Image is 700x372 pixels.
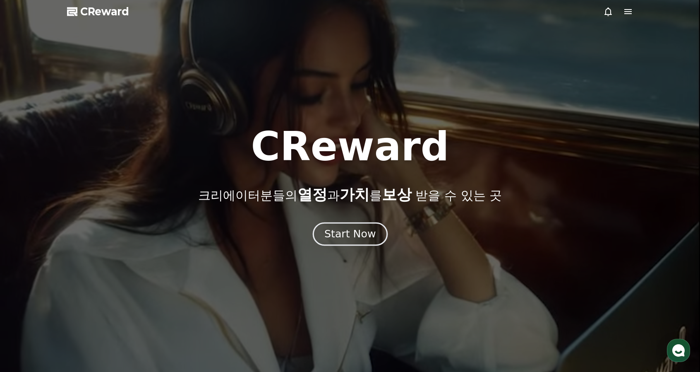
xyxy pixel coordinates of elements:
[55,263,107,283] a: 대화
[312,222,387,246] button: Start Now
[67,5,129,18] a: CReward
[76,275,86,282] span: 대화
[128,275,138,282] span: 설정
[80,5,129,18] span: CReward
[340,186,369,203] span: 가치
[198,186,502,203] p: 크리에이터분들의 과 를 받을 수 있는 곳
[314,231,386,239] a: Start Now
[107,263,159,283] a: 설정
[297,186,327,203] span: 열정
[2,263,55,283] a: 홈
[382,186,412,203] span: 보상
[251,127,449,167] h1: CReward
[324,227,376,241] div: Start Now
[26,275,31,282] span: 홈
